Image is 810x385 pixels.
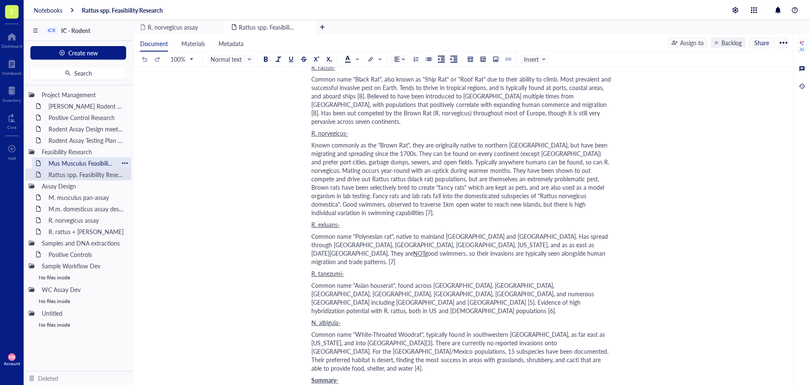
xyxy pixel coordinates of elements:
[749,38,775,48] button: Share
[181,39,205,48] span: Materials
[311,141,611,217] span: Known commonly as the "Brown Rat", they are originally native to northern [GEOGRAPHIC_DATA], but ...
[61,26,90,35] span: IC - Rodent
[45,123,128,135] div: Rodent Assay Design meeting_[DATE]
[45,169,128,180] div: Rattus spp. Feasibility Research
[48,27,56,33] div: ICR
[219,39,243,48] span: Metadata
[680,38,704,47] div: Assign to
[311,281,596,315] span: Common name "Asian houserat", found across [GEOGRAPHIC_DATA], [GEOGRAPHIC_DATA], [GEOGRAPHIC_DATA...
[140,39,168,48] span: Document
[45,100,128,112] div: [PERSON_NAME] Rodent Test Full Proposal
[68,49,98,56] span: Create new
[82,6,163,14] a: Rattus spp. Feasibility Research
[38,284,128,295] div: WC Assay Dev
[7,111,16,130] a: Core
[45,214,128,226] div: R. norvegicus assay
[311,249,607,266] span: good swimmers, so their invasions are typically seen alongside human migration and trade patterns...
[38,89,128,101] div: Project Management
[25,295,131,307] div: No files inside
[38,260,128,272] div: Sample Workflow Dev
[311,220,340,229] span: R. exluans-
[2,71,22,76] div: Notebook
[45,203,128,215] div: M.m. domesticus assay design
[311,129,348,137] span: R. norvegicus-
[799,46,804,53] div: AI
[10,6,14,17] span: T
[45,157,119,169] div: Mus Musculus Feasibility Research
[30,46,126,60] button: Create new
[38,146,128,158] div: Feasibility Research
[25,319,131,331] div: No files inside
[34,6,62,14] a: Notebooks
[1,44,22,49] div: Dashboard
[8,156,16,161] div: Add
[4,361,20,366] div: Account
[170,55,193,63] span: 100%
[754,39,769,46] span: Share
[721,38,742,47] div: Backlog
[38,237,128,249] div: Samples and DNA extractions
[311,63,335,71] span: R. rattus-
[3,84,21,103] a: Inventory
[311,232,610,257] span: Common name "Polynesian rat", native to mainland [GEOGRAPHIC_DATA] and [GEOGRAPHIC_DATA]. Has spr...
[311,269,344,278] span: R. tanezumi-
[45,191,128,203] div: M. musculus pan-assay
[311,318,340,327] span: N. albigula-
[38,374,58,383] div: Deleted
[2,57,22,76] a: Notebook
[9,355,15,360] span: MB
[413,249,425,257] span: NOT
[211,55,252,63] span: Normal text
[45,134,128,146] div: Rodent Assay Testing Plan [DATE]
[45,226,128,238] div: R. rattus + [PERSON_NAME]
[524,55,546,63] span: Insert
[311,330,610,372] span: Common name "White-Throated Woodrat", typically found in southwestern [GEOGRAPHIC_DATA], as far e...
[30,66,126,80] button: Search
[7,125,16,130] div: Core
[1,30,22,49] a: Dashboard
[38,180,128,192] div: Assay Design
[45,248,128,260] div: Positive Controls
[45,112,128,123] div: Positive Control Research
[311,75,613,126] span: Common name "Black Rat", also known as "Ship Rat" or "Roof Rat" due to their ability to climb. Mo...
[25,272,131,284] div: No files inside
[311,376,338,384] span: Summary-
[38,307,128,319] div: Untitled
[3,98,21,103] div: Inventory
[74,70,92,76] span: Search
